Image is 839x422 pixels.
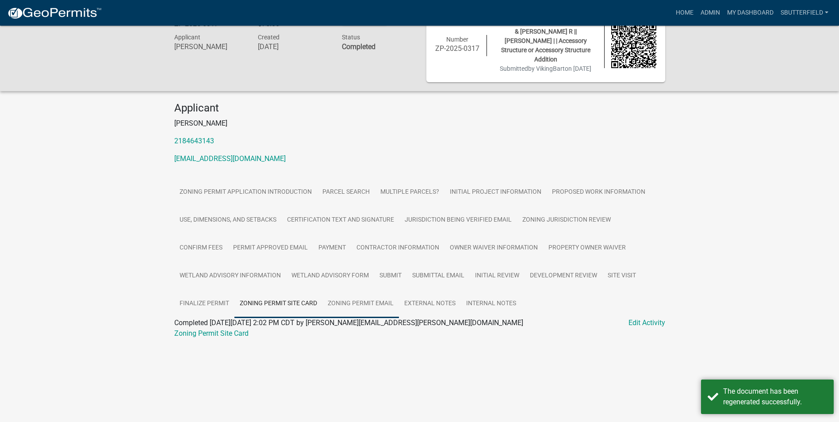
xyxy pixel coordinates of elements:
[461,290,521,318] a: Internal Notes
[258,42,329,51] h6: [DATE]
[174,318,523,327] span: Completed [DATE][DATE] 2:02 PM CDT by [PERSON_NAME][EMAIL_ADDRESS][PERSON_NAME][DOMAIN_NAME]
[174,102,665,115] h4: Applicant
[435,44,480,53] h6: ZP-2025-0317
[697,4,724,21] a: Admin
[470,262,525,290] a: Initial Review
[351,234,444,262] a: Contractor Information
[500,65,591,72] span: Submitted on [DATE]
[399,290,461,318] a: External Notes
[286,262,374,290] a: Wetland Advisory Form
[611,23,656,69] img: QR code
[374,262,407,290] a: Submit
[174,178,317,207] a: Zoning Permit Application Introduction
[543,234,631,262] a: Property Owner Waiver
[399,206,517,234] a: Jurisdiction Being Verified Email
[174,206,282,234] a: Use, Dimensions, and Setbacks
[547,178,651,207] a: Proposed Work Information
[777,4,832,21] a: Sbutterfield
[342,42,375,51] strong: Completed
[174,34,200,41] span: Applicant
[494,19,598,63] span: [PHONE_NUMBER] | [PERSON_NAME] & [PERSON_NAME] R || [PERSON_NAME] | | Accessory Structure or Acce...
[517,206,616,234] a: Zoning Jurisdiction Review
[174,42,245,51] h6: [PERSON_NAME]
[174,262,286,290] a: Wetland Advisory Information
[174,118,665,129] p: [PERSON_NAME]
[322,290,399,318] a: Zoning Permit Email
[724,4,777,21] a: My Dashboard
[723,386,827,407] div: The document has been regenerated successfully.
[446,36,468,43] span: Number
[174,154,286,163] a: [EMAIL_ADDRESS][DOMAIN_NAME]
[444,178,547,207] a: Initial Project Information
[628,318,665,328] a: Edit Activity
[317,178,375,207] a: Parcel search
[228,234,313,262] a: Permit Approved Email
[525,262,602,290] a: Development Review
[342,34,360,41] span: Status
[174,234,228,262] a: Confirm Fees
[672,4,697,21] a: Home
[602,262,641,290] a: Site Visit
[282,206,399,234] a: Certification Text and Signature
[375,178,444,207] a: Multiple Parcels?
[444,234,543,262] a: Owner Waiver Information
[174,329,249,338] a: Zoning Permit Site Card
[174,290,234,318] a: Finalize Permit
[234,290,322,318] a: Zoning Permit Site Card
[174,137,214,145] a: 2184643143
[528,65,565,72] span: by VikingBart
[407,262,470,290] a: Submittal Email
[313,234,351,262] a: Payment
[258,34,280,41] span: Created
